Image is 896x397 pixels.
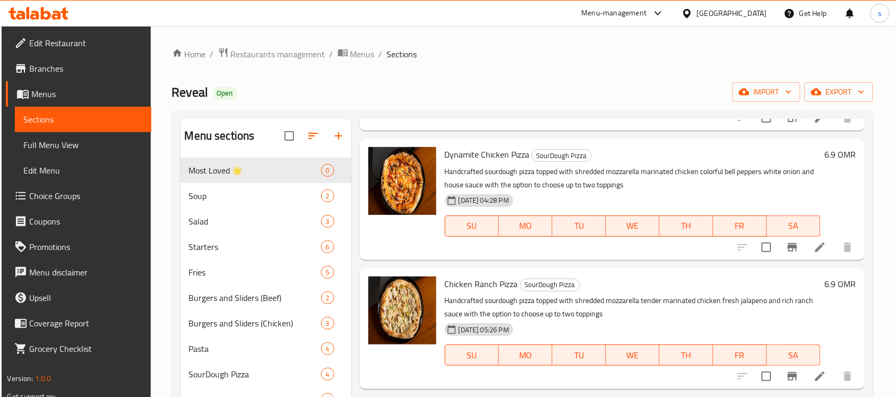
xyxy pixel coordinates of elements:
[213,87,237,100] div: Open
[185,128,255,144] h2: Menu sections
[660,215,713,237] button: TH
[189,189,321,202] span: Soup
[189,266,321,279] span: Fries
[321,317,334,330] div: items
[29,317,143,330] span: Coverage Report
[322,318,334,329] span: 3
[553,215,606,237] button: TU
[610,218,656,234] span: WE
[29,189,143,202] span: Choice Groups
[300,123,326,149] span: Sort sections
[379,48,383,61] li: /
[521,279,580,291] span: SourDough Pizza
[15,158,151,183] a: Edit Menu
[189,291,321,304] span: Burgers and Sliders (Beef)
[6,285,151,310] a: Upsell
[322,369,334,379] span: 4
[321,368,334,381] div: items
[532,150,591,162] span: SourDough Pizza
[664,348,709,363] span: TH
[326,123,351,149] button: Add section
[755,236,778,258] span: Select to update
[814,370,826,383] a: Edit menu item
[454,325,513,335] span: [DATE] 05:26 PM
[23,113,143,126] span: Sections
[450,348,495,363] span: SU
[557,218,602,234] span: TU
[338,47,375,61] a: Menus
[6,81,151,107] a: Menus
[767,215,821,237] button: SA
[180,285,351,310] div: Burgers and Sliders (Beef)2
[322,293,334,303] span: 2
[445,165,821,192] p: Handcrafted sourdough pizza topped with shredded mozzarella marinated chicken colorful bell peppe...
[660,344,713,366] button: TH
[7,372,33,385] span: Version:
[835,235,860,260] button: delete
[741,85,792,99] span: import
[322,242,334,252] span: 6
[450,218,495,234] span: SU
[713,344,767,366] button: FR
[503,218,548,234] span: MO
[6,310,151,336] a: Coverage Report
[172,47,873,61] nav: breadcrumb
[231,48,325,61] span: Restaurants management
[368,277,436,344] img: Chicken Ranch Pizza
[6,30,151,56] a: Edit Restaurant
[189,368,321,381] span: SourDough Pizza
[321,215,334,228] div: items
[210,48,214,61] li: /
[6,209,151,234] a: Coupons
[6,260,151,285] a: Menu disclaimer
[180,183,351,209] div: Soup2
[878,7,882,19] span: s
[29,37,143,49] span: Edit Restaurant
[180,260,351,285] div: Fries5
[322,191,334,201] span: 2
[180,310,351,336] div: Burgers and Sliders (Chicken)3
[697,7,767,19] div: [GEOGRAPHIC_DATA]
[180,209,351,234] div: Salad3
[189,317,321,330] span: Burgers and Sliders (Chicken)
[189,240,321,253] span: Starters
[718,218,763,234] span: FR
[445,294,821,321] p: Handcrafted sourdough pizza topped with shredded mozzarella tender marinated chicken fresh jalape...
[835,364,860,389] button: delete
[767,344,821,366] button: SA
[553,344,606,366] button: TU
[29,62,143,75] span: Branches
[733,82,800,102] button: import
[189,342,321,355] span: Pasta
[503,348,548,363] span: MO
[180,234,351,260] div: Starters6
[180,158,351,183] div: Most Loved 🌟0
[23,139,143,151] span: Full Menu View
[172,48,206,61] a: Home
[780,364,805,389] button: Branch-specific-item
[189,164,321,177] span: Most Loved 🌟
[6,234,151,260] a: Promotions
[610,348,656,363] span: WE
[445,215,499,237] button: SU
[29,240,143,253] span: Promotions
[29,215,143,228] span: Coupons
[15,132,151,158] a: Full Menu View
[445,276,518,292] span: Chicken Ranch Pizza
[213,89,237,98] span: Open
[189,215,321,228] span: Salad
[35,372,51,385] span: 1.0.0
[805,82,873,102] button: export
[520,279,580,291] div: SourDough Pizza
[322,217,334,227] span: 3
[718,348,763,363] span: FR
[499,344,553,366] button: MO
[29,266,143,279] span: Menu disclaimer
[780,235,805,260] button: Branch-specific-item
[582,7,647,20] div: Menu-management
